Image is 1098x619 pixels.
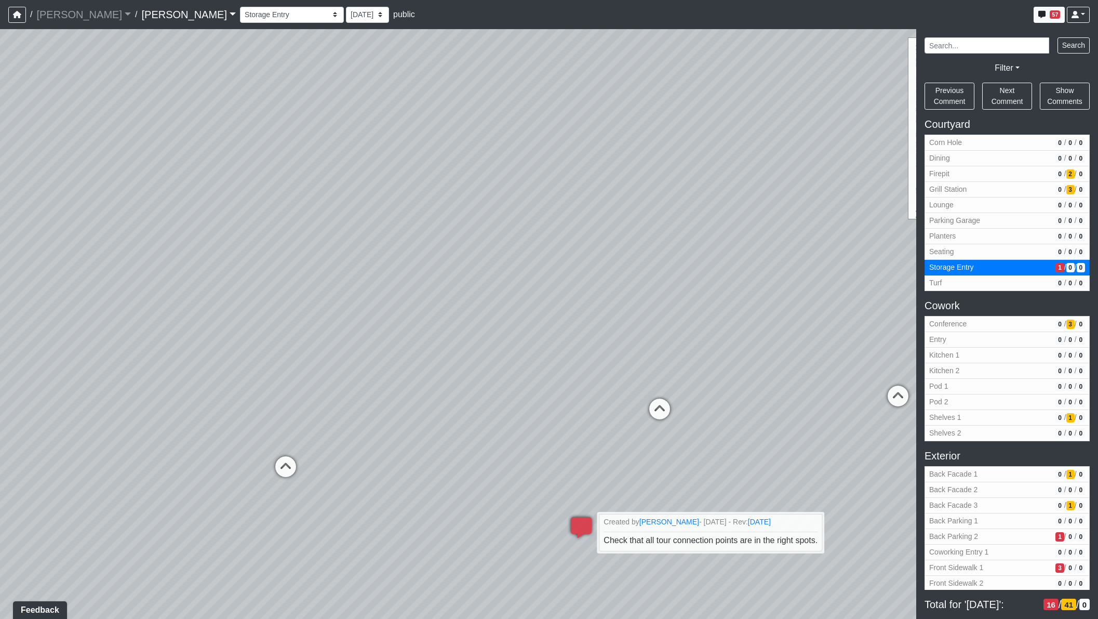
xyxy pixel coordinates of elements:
[26,4,36,25] span: /
[131,4,141,25] span: /
[1075,578,1077,589] span: /
[1077,470,1085,479] span: # of resolved comments in revision
[1066,532,1075,542] span: # of QA/customer approval comments in revision
[1075,547,1077,558] span: /
[925,513,1090,529] button: Back Parking 10/0/0
[1066,579,1075,588] span: # of QA/customer approval comments in revision
[1066,429,1075,438] span: # of QA/customer approval comments in revision
[748,518,771,526] a: [DATE]
[1077,154,1085,163] span: # of resolved comments in revision
[1055,263,1064,272] span: # of open/more info comments in revision
[1077,263,1085,272] span: # of resolved comments in revision
[1055,335,1064,345] span: # of open/more info comments in revision
[1064,547,1066,558] span: /
[929,381,1051,392] span: Pod 1
[1055,382,1064,391] span: # of open/more info comments in revision
[925,182,1090,197] button: Grill Station0/3/0
[1064,562,1066,573] span: /
[992,86,1023,106] span: Next Comment
[1075,278,1077,288] span: /
[1077,382,1085,391] span: # of resolved comments in revision
[929,516,1051,526] span: Back Parking 1
[925,332,1090,348] button: Entry0/0/0
[1064,137,1066,148] span: /
[995,63,1020,72] a: Filter
[1075,319,1077,330] span: /
[929,350,1051,361] span: Kitchen 1
[1077,501,1085,510] span: # of resolved comments in revision
[929,562,1051,573] span: Front Sidewalk 1
[1059,598,1062,611] span: /
[1075,381,1077,392] span: /
[1066,335,1075,345] span: # of QA/customer approval comments in revision
[929,215,1051,226] span: Parking Garage
[393,10,415,19] span: public
[929,547,1051,558] span: Coworking Entry 1
[1066,485,1075,495] span: # of QA/customer approval comments in revision
[1064,246,1066,257] span: /
[1075,168,1077,179] span: /
[141,4,236,25] a: [PERSON_NAME]
[1066,470,1075,479] span: # of QA/customer approval comments in revision
[929,365,1051,376] span: Kitchen 2
[1064,531,1066,542] span: /
[1064,350,1066,361] span: /
[1055,169,1064,179] span: # of open/more info comments in revision
[925,498,1090,513] button: Back Facade 30/1/0
[925,260,1090,275] button: Storage Entry1/0/0
[925,545,1090,560] button: Coworking Entry 10/0/0
[1055,579,1064,588] span: # of open/more info comments in revision
[1055,366,1064,376] span: # of open/more info comments in revision
[1055,351,1064,360] span: # of open/more info comments in revision
[929,168,1051,179] span: Firepit
[925,275,1090,291] button: Turf0/0/0
[925,83,974,110] button: Previous Comment
[929,484,1051,495] span: Back Facade 2
[929,397,1051,407] span: Pod 2
[925,379,1090,394] button: Pod 10/0/0
[929,469,1051,480] span: Back Facade 1
[1064,215,1066,226] span: /
[1066,185,1075,194] span: # of QA/customer approval comments in revision
[929,412,1051,423] span: Shelves 1
[1077,351,1085,360] span: # of resolved comments in revision
[1066,154,1075,163] span: # of QA/customer approval comments in revision
[1075,531,1077,542] span: /
[1047,86,1082,106] span: Show Comments
[929,578,1051,589] span: Front Sidewalk 2
[1055,138,1064,148] span: # of open/more info comments in revision
[1055,216,1064,226] span: # of open/more info comments in revision
[925,576,1090,591] button: Front Sidewalk 20/0/0
[1066,279,1075,288] span: # of QA/customer approval comments in revision
[1055,320,1064,329] span: # of open/more info comments in revision
[1075,350,1077,361] span: /
[1066,351,1075,360] span: # of QA/customer approval comments in revision
[1077,232,1085,241] span: # of resolved comments in revision
[929,262,1051,273] span: Storage Entry
[1055,563,1064,573] span: # of open/more info comments in revision
[1064,397,1066,407] span: /
[1064,334,1066,345] span: /
[1066,247,1075,257] span: # of QA/customer approval comments in revision
[1055,154,1064,163] span: # of open/more info comments in revision
[639,518,699,526] a: [PERSON_NAME]
[925,37,1049,54] input: Search
[929,246,1051,257] span: Seating
[929,334,1051,345] span: Entry
[1075,137,1077,148] span: /
[1075,184,1077,195] span: /
[925,166,1090,182] button: Firepit0/2/0
[925,135,1090,151] button: Corn Hole0/0/0
[1077,563,1085,573] span: # of resolved comments in revision
[1075,516,1077,526] span: /
[1064,500,1066,511] span: /
[929,319,1051,330] span: Conference
[1077,279,1085,288] span: # of resolved comments in revision
[929,231,1051,242] span: Planters
[8,598,69,619] iframe: Ybug feedback widget
[929,153,1051,164] span: Dining
[982,83,1032,110] button: Next Comment
[1075,469,1077,480] span: /
[925,316,1090,332] button: Conference0/3/0
[1064,278,1066,288] span: /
